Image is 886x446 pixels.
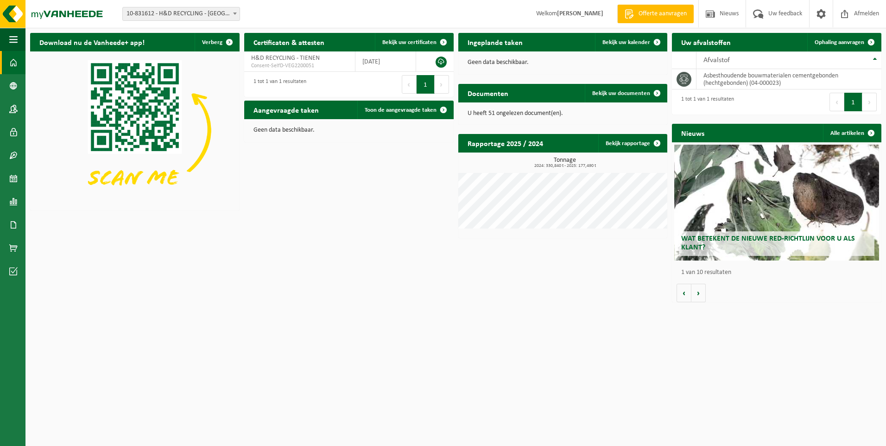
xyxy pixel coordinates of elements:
[249,74,306,95] div: 1 tot 1 van 1 resultaten
[674,145,880,261] a: Wat betekent de nieuwe RED-richtlijn voor u als klant?
[463,157,668,168] h3: Tonnage
[468,110,658,117] p: U heeft 51 ongelezen document(en).
[677,92,734,112] div: 1 tot 1 van 1 resultaten
[636,9,689,19] span: Offerte aanvragen
[672,124,714,142] h2: Nieuws
[696,69,881,89] td: asbesthoudende bouwmaterialen cementgebonden (hechtgebonden) (04-000023)
[681,269,877,276] p: 1 van 10 resultaten
[681,235,855,251] span: Wat betekent de nieuwe RED-richtlijn voor u als klant?
[253,127,444,134] p: Geen data beschikbaar.
[195,33,239,51] button: Verberg
[458,134,552,152] h2: Rapportage 2025 / 2024
[251,62,348,70] span: Consent-SelfD-VEG2200051
[244,33,334,51] h2: Certificaten & attesten
[355,51,416,72] td: [DATE]
[458,33,532,51] h2: Ingeplande taken
[30,51,240,209] img: Download de VHEPlus App
[202,39,222,45] span: Verberg
[807,33,880,51] a: Ophaling aanvragen
[703,57,730,64] span: Afvalstof
[123,7,240,20] span: 10-831612 - H&D RECYCLING - TIENEN
[844,93,862,111] button: 1
[592,90,650,96] span: Bekijk uw documenten
[823,124,880,142] a: Alle artikelen
[617,5,694,23] a: Offerte aanvragen
[468,59,658,66] p: Geen data beschikbaar.
[595,33,666,51] a: Bekijk uw kalender
[677,284,691,302] button: Vorige
[244,101,328,119] h2: Aangevraagde taken
[357,101,453,119] a: Toon de aangevraagde taken
[402,75,417,94] button: Previous
[251,55,320,62] span: H&D RECYCLING - TIENEN
[862,93,877,111] button: Next
[458,84,518,102] h2: Documenten
[585,84,666,102] a: Bekijk uw documenten
[598,134,666,153] a: Bekijk rapportage
[829,93,844,111] button: Previous
[365,107,437,113] span: Toon de aangevraagde taken
[417,75,435,94] button: 1
[815,39,864,45] span: Ophaling aanvragen
[435,75,449,94] button: Next
[691,284,706,302] button: Volgende
[30,33,154,51] h2: Download nu de Vanheede+ app!
[602,39,650,45] span: Bekijk uw kalender
[463,164,668,168] span: 2024: 330,840 t - 2025: 177,490 t
[557,10,603,17] strong: [PERSON_NAME]
[382,39,437,45] span: Bekijk uw certificaten
[122,7,240,21] span: 10-831612 - H&D RECYCLING - TIENEN
[375,33,453,51] a: Bekijk uw certificaten
[672,33,740,51] h2: Uw afvalstoffen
